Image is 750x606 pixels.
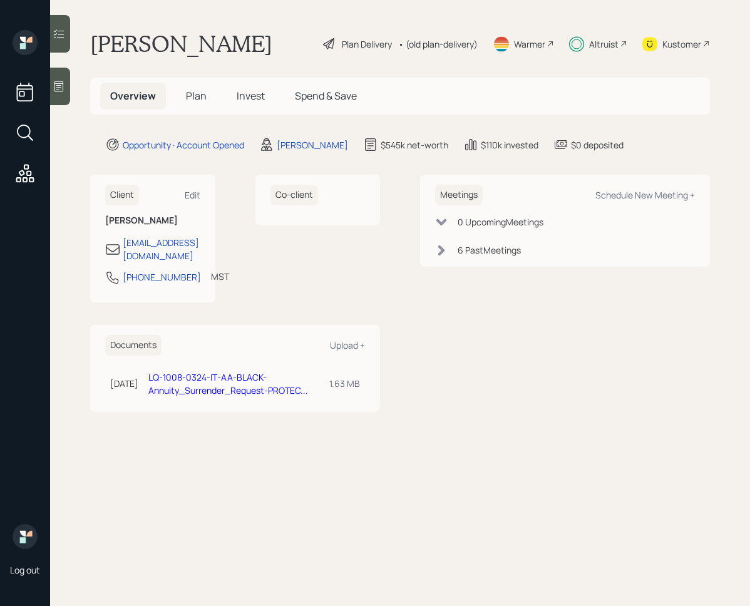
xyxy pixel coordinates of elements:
[458,244,521,257] div: 6 Past Meeting s
[277,138,348,151] div: [PERSON_NAME]
[110,89,156,103] span: Overview
[270,185,318,205] h6: Co-client
[123,270,201,284] div: [PHONE_NUMBER]
[13,524,38,549] img: retirable_logo.png
[330,339,365,351] div: Upload +
[329,377,360,390] div: 1.63 MB
[514,38,545,51] div: Warmer
[237,89,265,103] span: Invest
[10,564,40,576] div: Log out
[662,38,701,51] div: Kustomer
[458,215,543,229] div: 0 Upcoming Meeting s
[186,89,207,103] span: Plan
[595,189,695,201] div: Schedule New Meeting +
[185,189,200,201] div: Edit
[105,185,139,205] h6: Client
[211,270,229,283] div: MST
[435,185,483,205] h6: Meetings
[123,138,244,151] div: Opportunity · Account Opened
[123,236,200,262] div: [EMAIL_ADDRESS][DOMAIN_NAME]
[90,30,272,58] h1: [PERSON_NAME]
[105,335,162,356] h6: Documents
[589,38,619,51] div: Altruist
[481,138,538,151] div: $110k invested
[571,138,624,151] div: $0 deposited
[148,371,308,396] a: LQ-1008-0324-IT-AA-BLACK-Annuity_Surrender_Request-PROTEC...
[398,38,478,51] div: • (old plan-delivery)
[381,138,448,151] div: $545k net-worth
[295,89,357,103] span: Spend & Save
[342,38,392,51] div: Plan Delivery
[105,215,200,226] h6: [PERSON_NAME]
[110,377,138,390] div: [DATE]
